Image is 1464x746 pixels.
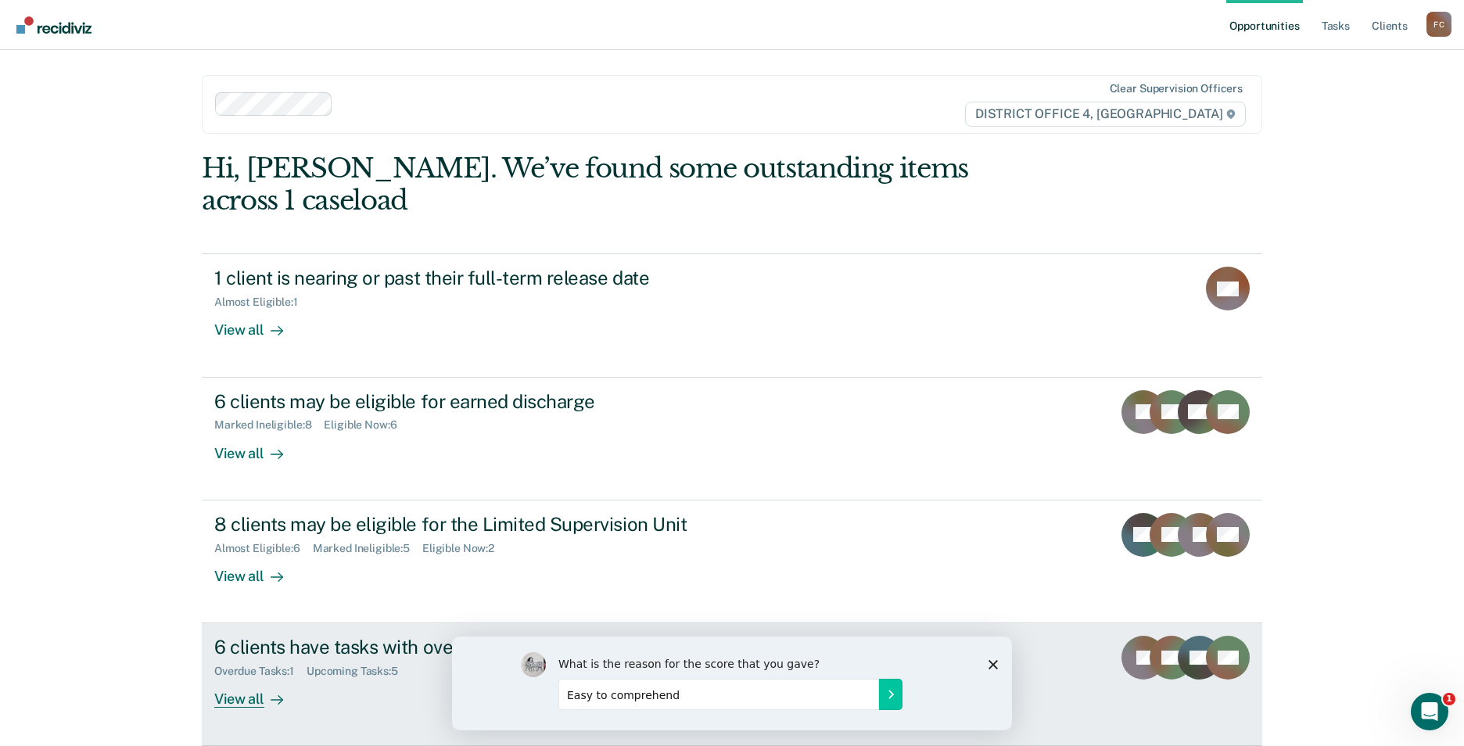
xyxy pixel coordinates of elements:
[452,637,1012,730] iframe: Survey by Kim from Recidiviz
[214,542,313,555] div: Almost Eligible : 6
[16,16,91,34] img: Recidiviz
[214,418,324,432] div: Marked Ineligible : 8
[1426,12,1451,37] div: F C
[214,678,302,708] div: View all
[1411,693,1448,730] iframe: Intercom live chat
[214,296,310,309] div: Almost Eligible : 1
[202,152,1050,217] div: Hi, [PERSON_NAME]. We’ve found some outstanding items across 1 caseload
[1443,693,1455,705] span: 1
[214,554,302,585] div: View all
[202,500,1262,623] a: 8 clients may be eligible for the Limited Supervision UnitAlmost Eligible:6Marked Ineligible:5Eli...
[214,390,763,413] div: 6 clients may be eligible for earned discharge
[422,542,507,555] div: Eligible Now : 2
[214,665,307,678] div: Overdue Tasks : 1
[1110,82,1243,95] div: Clear supervision officers
[965,102,1246,127] span: DISTRICT OFFICE 4, [GEOGRAPHIC_DATA]
[214,432,302,462] div: View all
[324,418,409,432] div: Eligible Now : 6
[1426,12,1451,37] button: Profile dropdown button
[202,253,1262,377] a: 1 client is nearing or past their full-term release dateAlmost Eligible:1View all
[214,309,302,339] div: View all
[307,665,411,678] div: Upcoming Tasks : 5
[202,378,1262,500] a: 6 clients may be eligible for earned dischargeMarked Ineligible:8Eligible Now:6View all
[313,542,422,555] div: Marked Ineligible : 5
[214,513,763,536] div: 8 clients may be eligible for the Limited Supervision Unit
[202,623,1262,746] a: 6 clients have tasks with overdue or upcoming due datesOverdue Tasks:1Upcoming Tasks:5View all
[214,267,763,289] div: 1 client is nearing or past their full-term release date
[214,636,763,658] div: 6 clients have tasks with overdue or upcoming due dates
